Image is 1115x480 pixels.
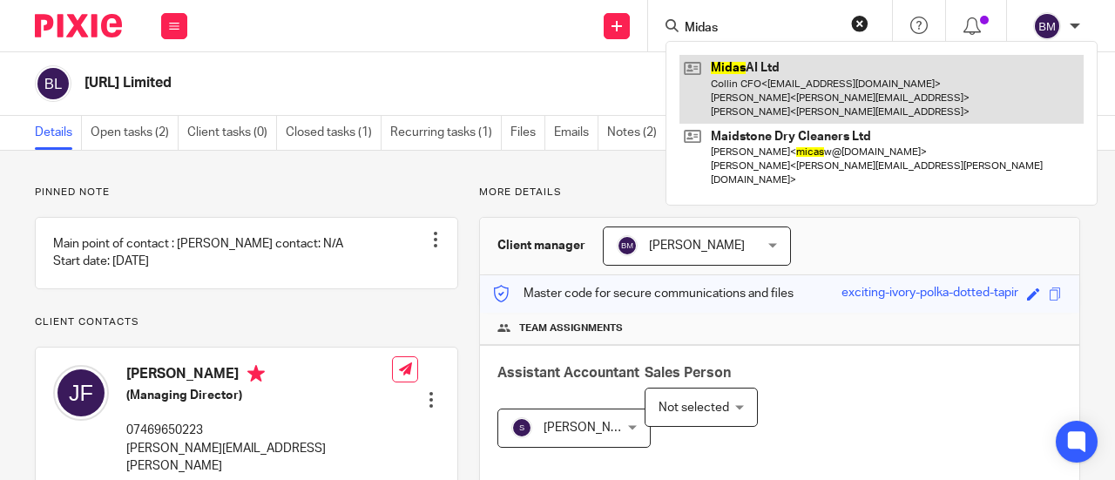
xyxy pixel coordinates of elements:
a: Client tasks (0) [187,116,277,150]
h2: [URL] Limited [84,74,692,92]
span: Team assignments [519,321,623,335]
button: Clear [851,15,868,32]
span: Sales Person [645,366,731,380]
span: [PERSON_NAME] B [544,422,650,434]
a: Emails [554,116,598,150]
img: svg%3E [617,235,638,256]
a: Files [510,116,545,150]
p: 07469650223 [126,422,392,439]
a: Recurring tasks (1) [390,116,502,150]
p: [PERSON_NAME][EMAIL_ADDRESS][PERSON_NAME] [126,440,392,476]
h4: [PERSON_NAME] [126,365,392,387]
span: Assistant Accountant [497,366,639,380]
p: More details [479,186,1080,199]
img: svg%3E [35,65,71,102]
span: [PERSON_NAME] [649,240,745,252]
h3: Client manager [497,237,585,254]
div: exciting-ivory-polka-dotted-tapir [841,284,1018,304]
img: svg%3E [1033,12,1061,40]
a: Open tasks (2) [91,116,179,150]
p: Master code for secure communications and files [493,285,794,302]
p: Pinned note [35,186,458,199]
a: Details [35,116,82,150]
a: Closed tasks (1) [286,116,382,150]
i: Primary [247,365,265,382]
span: Not selected [659,402,729,414]
input: Search [683,21,840,37]
img: svg%3E [511,417,532,438]
h5: (Managing Director) [126,387,392,404]
p: Client contacts [35,315,458,329]
img: Pixie [35,14,122,37]
img: svg%3E [53,365,109,421]
a: Notes (2) [607,116,666,150]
